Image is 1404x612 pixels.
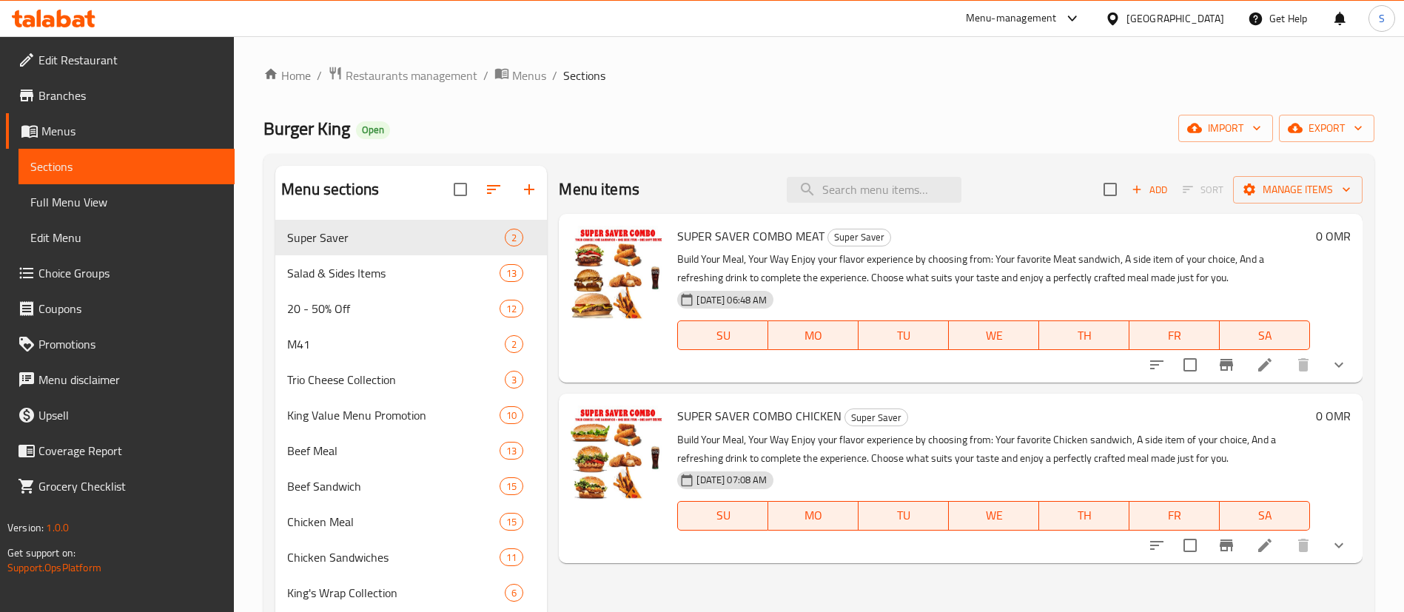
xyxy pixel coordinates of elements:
[1039,501,1129,531] button: TH
[1126,10,1224,27] div: [GEOGRAPHIC_DATA]
[500,551,523,565] span: 11
[19,184,235,220] a: Full Menu View
[505,229,523,246] div: items
[559,178,639,201] h2: Menu items
[1256,356,1274,374] a: Edit menu item
[1178,115,1273,142] button: import
[38,371,223,389] span: Menu disclaimer
[677,431,1310,468] p: Build Your Meal, Your Way Enjoy your flavor experience by choosing from: Your favorite Chicken sa...
[768,320,859,350] button: MO
[1045,325,1123,346] span: TH
[287,442,500,460] span: Beef Meal
[500,480,523,494] span: 15
[445,174,476,205] span: Select all sections
[30,229,223,246] span: Edit Menu
[500,442,523,460] div: items
[6,326,235,362] a: Promotions
[774,325,853,346] span: MO
[275,504,547,539] div: Chicken Meal15
[500,406,523,424] div: items
[38,264,223,282] span: Choice Groups
[1226,325,1304,346] span: SA
[1321,347,1357,383] button: show more
[859,501,949,531] button: TU
[1209,347,1244,383] button: Branch-specific-item
[1226,505,1304,526] span: SA
[263,66,1374,85] nav: breadcrumb
[505,335,523,353] div: items
[500,513,523,531] div: items
[505,231,523,245] span: 2
[512,67,546,84] span: Menus
[6,468,235,504] a: Grocery Checklist
[287,371,505,389] div: Trio Cheese Collection
[1379,10,1385,27] span: S
[1286,347,1321,383] button: delete
[1291,119,1363,138] span: export
[677,501,768,531] button: SU
[30,158,223,175] span: Sections
[500,515,523,529] span: 15
[505,584,523,602] div: items
[41,122,223,140] span: Menus
[6,397,235,433] a: Upsell
[263,112,350,145] span: Burger King
[19,220,235,255] a: Edit Menu
[7,543,75,562] span: Get support on:
[859,320,949,350] button: TU
[281,178,379,201] h2: Menu sections
[38,442,223,460] span: Coverage Report
[1233,176,1363,204] button: Manage items
[287,584,505,602] span: King's Wrap Collection
[1190,119,1261,138] span: import
[571,406,665,500] img: SUPER SAVER COMBO CHICKEN
[505,371,523,389] div: items
[7,518,44,537] span: Version:
[6,78,235,113] a: Branches
[263,67,311,84] a: Home
[287,513,500,531] span: Chicken Meal
[955,505,1033,526] span: WE
[275,255,547,291] div: Salad & Sides Items13
[287,548,500,566] span: Chicken Sandwiches
[500,477,523,495] div: items
[328,66,477,85] a: Restaurants management
[500,408,523,423] span: 10
[827,229,891,246] div: Super Saver
[287,406,500,424] span: King Value Menu Promotion
[1129,501,1220,531] button: FR
[691,293,773,307] span: [DATE] 06:48 AM
[6,433,235,468] a: Coverage Report
[346,67,477,84] span: Restaurants management
[287,335,505,353] span: M41
[677,405,842,427] span: SUPER SAVER COMBO CHICKEN
[1126,178,1173,201] button: Add
[571,226,665,320] img: SUPER SAVER COMBO MEAT
[287,264,500,282] div: Salad & Sides Items
[275,291,547,326] div: 20 - 50% Off12
[38,51,223,69] span: Edit Restaurant
[787,177,961,203] input: search
[768,501,859,531] button: MO
[46,518,69,537] span: 1.0.0
[1256,537,1274,554] a: Edit menu item
[1175,349,1206,380] span: Select to update
[500,444,523,458] span: 13
[287,300,500,317] div: 20 - 50% Off
[505,586,523,600] span: 6
[275,575,547,611] div: King's Wrap Collection6
[1139,347,1175,383] button: sort-choices
[1209,528,1244,563] button: Branch-specific-item
[1316,226,1351,246] h6: 0 OMR
[287,477,500,495] span: Beef Sandwich
[1173,178,1233,201] span: Select section first
[275,220,547,255] div: Super Saver2
[1316,406,1351,426] h6: 0 OMR
[38,477,223,495] span: Grocery Checklist
[275,539,547,575] div: Chicken Sandwiches11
